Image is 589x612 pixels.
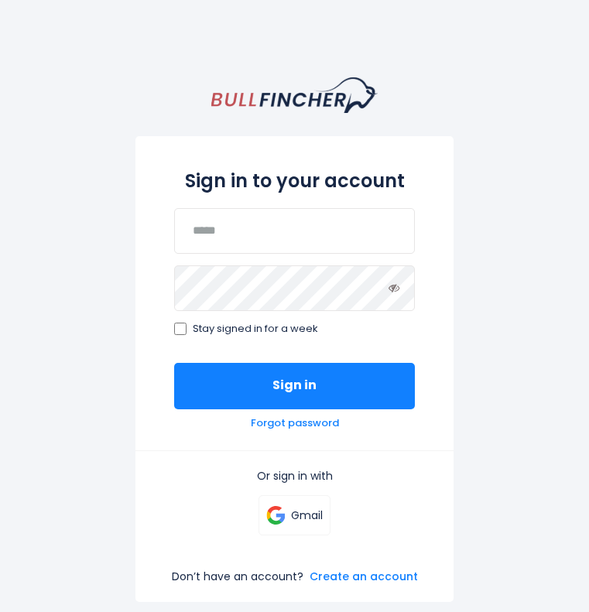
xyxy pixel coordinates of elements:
[211,77,378,113] a: homepage
[174,363,415,409] button: Sign in
[310,569,418,583] a: Create an account
[172,569,303,583] p: Don’t have an account?
[174,170,415,193] h2: Sign in to your account
[193,323,318,336] span: Stay signed in for a week
[251,417,339,430] a: Forgot password
[291,508,323,522] p: Gmail
[259,495,331,535] a: Gmail
[174,469,415,483] p: Or sign in with
[174,323,187,335] input: Stay signed in for a week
